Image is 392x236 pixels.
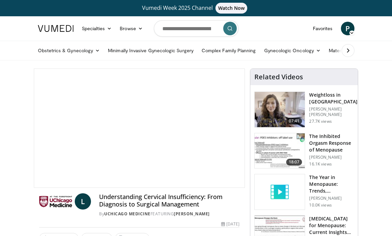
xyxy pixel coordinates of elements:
[75,193,91,210] a: L
[325,44,387,57] a: Maternal–Fetal Medicine
[174,211,210,217] a: [PERSON_NAME]
[286,118,302,124] span: 07:41
[255,133,305,169] img: 283c0f17-5e2d-42ba-a87c-168d447cdba4.150x105_q85_crop-smart_upscale.jpg
[309,202,331,208] p: 10.0K views
[255,92,305,127] img: 9983fed1-7565-45be-8934-aef1103ce6e2.150x105_q85_crop-smart_upscale.jpg
[309,119,331,124] p: 27.7K views
[254,73,303,81] h4: Related Videos
[116,22,147,35] a: Browse
[309,196,354,201] p: [PERSON_NAME]
[104,211,151,217] a: UChicago Medicine
[254,133,354,169] a: 18:07 The Inhibited Orgasm Response of Menopause [PERSON_NAME] 16.1K views
[309,22,337,35] a: Favorites
[255,174,305,210] img: video_placeholder_short.svg
[39,193,72,210] img: UChicago Medicine
[104,44,198,57] a: Minimally Invasive Gynecologic Surgery
[78,22,116,35] a: Specialties
[154,20,238,37] input: Search topics, interventions
[309,174,354,194] h3: The Year in Menopause: Trends, Controversies & Future Directions
[254,174,354,210] a: The Year in Menopause: Trends, Controversies & Future Directions [PERSON_NAME] 10.0K views
[34,3,359,14] a: Vumedi Week 2025 ChannelWatch Now
[198,44,260,57] a: Complex Family Planning
[99,193,239,208] h4: Understanding Cervical Insufficiency: From Diagnosis to Surgical Management
[286,159,302,165] span: 18:07
[260,44,325,57] a: Gynecologic Oncology
[34,44,104,57] a: Obstetrics & Gynecology
[34,69,245,188] video-js: Video Player
[215,3,248,14] span: Watch Now
[309,215,354,236] h3: [MEDICAL_DATA] for Menopause: Current Insights and Futu…
[309,161,331,167] p: 16.1K views
[221,221,239,227] div: [DATE]
[309,106,358,117] p: [PERSON_NAME] [PERSON_NAME]
[341,22,354,35] a: P
[38,25,74,32] img: VuMedi Logo
[99,211,239,217] div: By FEATURING
[309,92,358,105] h3: Weightloss in [GEOGRAPHIC_DATA]
[309,133,354,153] h3: The Inhibited Orgasm Response of Menopause
[254,92,354,127] a: 07:41 Weightloss in [GEOGRAPHIC_DATA] [PERSON_NAME] [PERSON_NAME] 27.7K views
[309,155,354,160] p: [PERSON_NAME]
